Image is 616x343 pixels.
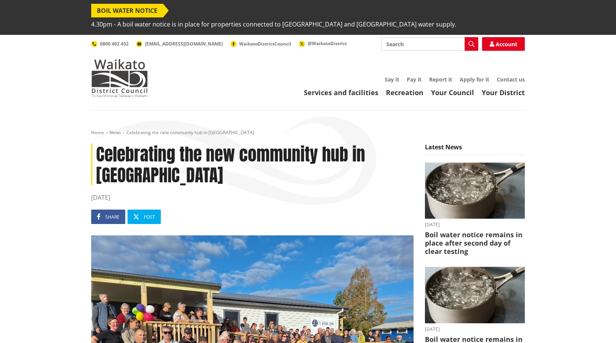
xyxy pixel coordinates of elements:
a: Pay it [407,76,422,83]
span: Post [144,214,155,220]
a: Recreation [386,88,423,97]
a: Your District [482,88,525,97]
span: WaikatoDistrictCouncil [239,41,291,47]
a: 0800 492 452 [91,41,129,47]
img: Waikato District Council - Te Kaunihera aa Takiwaa o Waikato [91,59,148,97]
a: [EMAIL_ADDRESS][DOMAIN_NAME] [136,41,223,47]
span: [EMAIL_ADDRESS][DOMAIN_NAME] [145,41,223,47]
img: boil water notice [425,267,525,323]
a: Account [482,37,525,51]
h3: Boil water notice remains in place after second day of clear testing [425,231,525,255]
a: News [109,129,121,136]
a: boil water notice gordonton puketaha [DATE] Boil water notice remains in place after second day o... [425,163,525,255]
span: Share [105,214,120,220]
a: Your Council [431,88,474,97]
span: BOIL WATER NOTICE [91,4,163,17]
a: Share [91,210,125,224]
a: Home [91,129,104,136]
time: [DATE] [91,193,414,202]
a: Say it [385,76,399,83]
a: @WaikatoDistrict [299,40,347,47]
a: Contact us [497,76,525,83]
a: WaikatoDistrictCouncil [230,41,291,47]
a: Apply for it [460,76,489,83]
a: Report it [429,76,452,83]
span: Celebrating the new community hub in [GEOGRAPHIC_DATA] [126,129,254,136]
a: Post [128,210,161,224]
time: [DATE] [425,222,525,227]
span: 0800 492 452 [100,41,129,47]
h1: Celebrating the new community hub in [GEOGRAPHIC_DATA] [91,144,414,185]
img: boil water notice [425,163,525,219]
a: Services and facilities [304,88,378,97]
input: Search input [381,37,478,51]
h5: Latest News [425,144,525,155]
span: 4.30pm - A boil water notice is in place for properties connected to [GEOGRAPHIC_DATA] and [GEOGR... [91,17,456,31]
nav: breadcrumb [91,130,525,136]
span: @WaikatoDistrict [308,40,347,47]
time: [DATE] [425,327,525,332]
